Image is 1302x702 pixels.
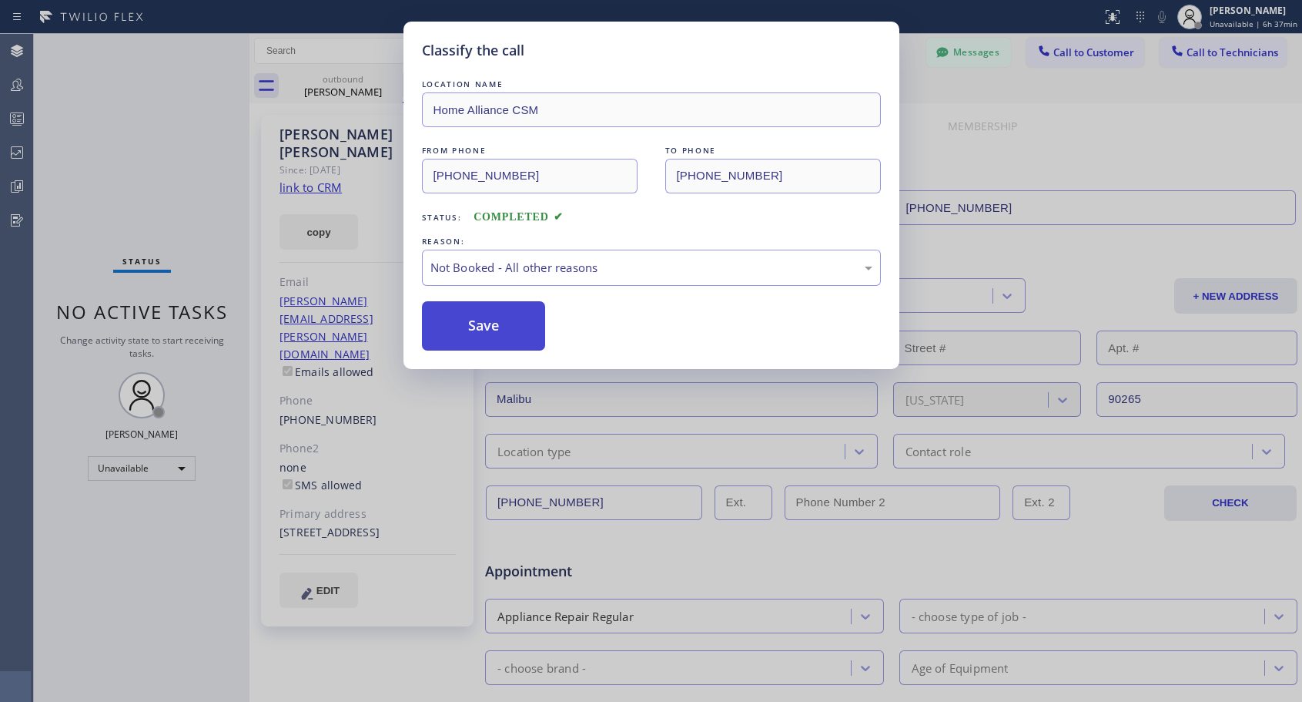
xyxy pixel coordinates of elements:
[422,233,881,250] div: REASON:
[665,143,881,159] div: TO PHONE
[422,159,638,193] input: From phone
[430,259,872,277] div: Not Booked - All other reasons
[422,40,524,61] h5: Classify the call
[422,143,638,159] div: FROM PHONE
[474,211,563,223] span: COMPLETED
[422,212,462,223] span: Status:
[665,159,881,193] input: To phone
[422,76,881,92] div: LOCATION NAME
[422,301,546,351] button: Save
